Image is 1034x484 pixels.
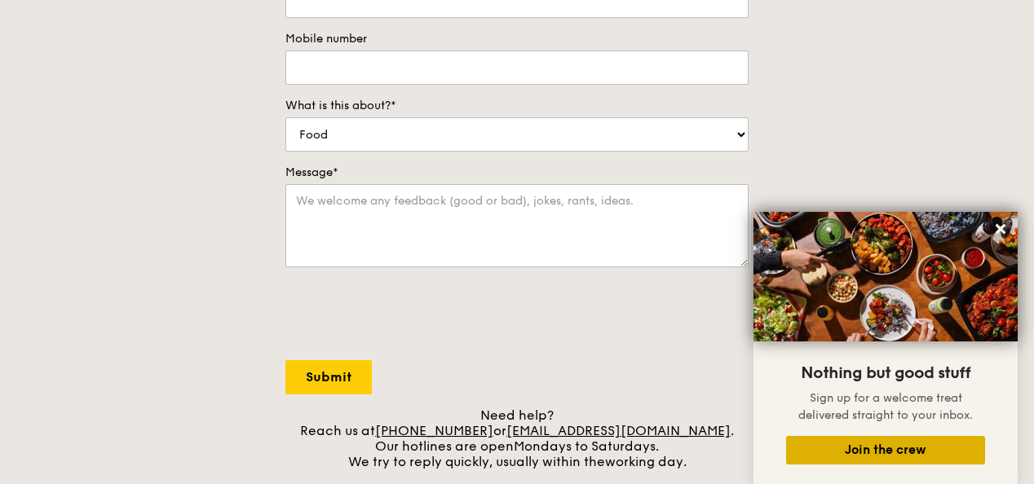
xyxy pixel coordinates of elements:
span: working day. [605,454,687,469]
span: Mondays to Saturdays. [514,438,659,454]
span: Nothing but good stuff [801,363,970,383]
button: Join the crew [786,436,985,464]
iframe: reCAPTCHA [285,284,533,347]
button: Close [988,216,1014,242]
label: What is this about?* [285,98,749,114]
span: Sign up for a welcome treat delivered straight to your inbox. [798,391,973,422]
div: Need help? Reach us at or . Our hotlines are open We try to reply quickly, usually within the [285,407,749,469]
label: Mobile number [285,31,749,47]
img: DSC07876-Edit02-Large.jpeg [753,212,1018,341]
label: Message* [285,165,749,181]
a: [EMAIL_ADDRESS][DOMAIN_NAME] [506,423,731,438]
a: [PHONE_NUMBER] [375,423,493,438]
input: Submit [285,360,372,394]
